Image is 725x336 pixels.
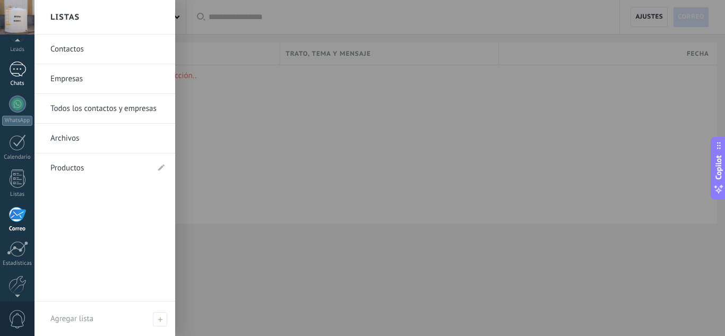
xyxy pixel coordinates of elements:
[2,80,33,87] div: Chats
[2,260,33,267] div: Estadísticas
[50,64,165,94] a: Empresas
[50,1,80,34] h2: Listas
[50,124,165,153] a: Archivos
[50,314,93,324] span: Agregar lista
[50,35,165,64] a: Contactos
[2,116,32,126] div: WhatsApp
[713,155,724,179] span: Copilot
[2,154,33,161] div: Calendario
[50,153,149,183] a: Productos
[153,312,167,326] span: Agregar lista
[2,226,33,232] div: Correo
[50,94,165,124] a: Todos los contactos y empresas
[2,191,33,198] div: Listas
